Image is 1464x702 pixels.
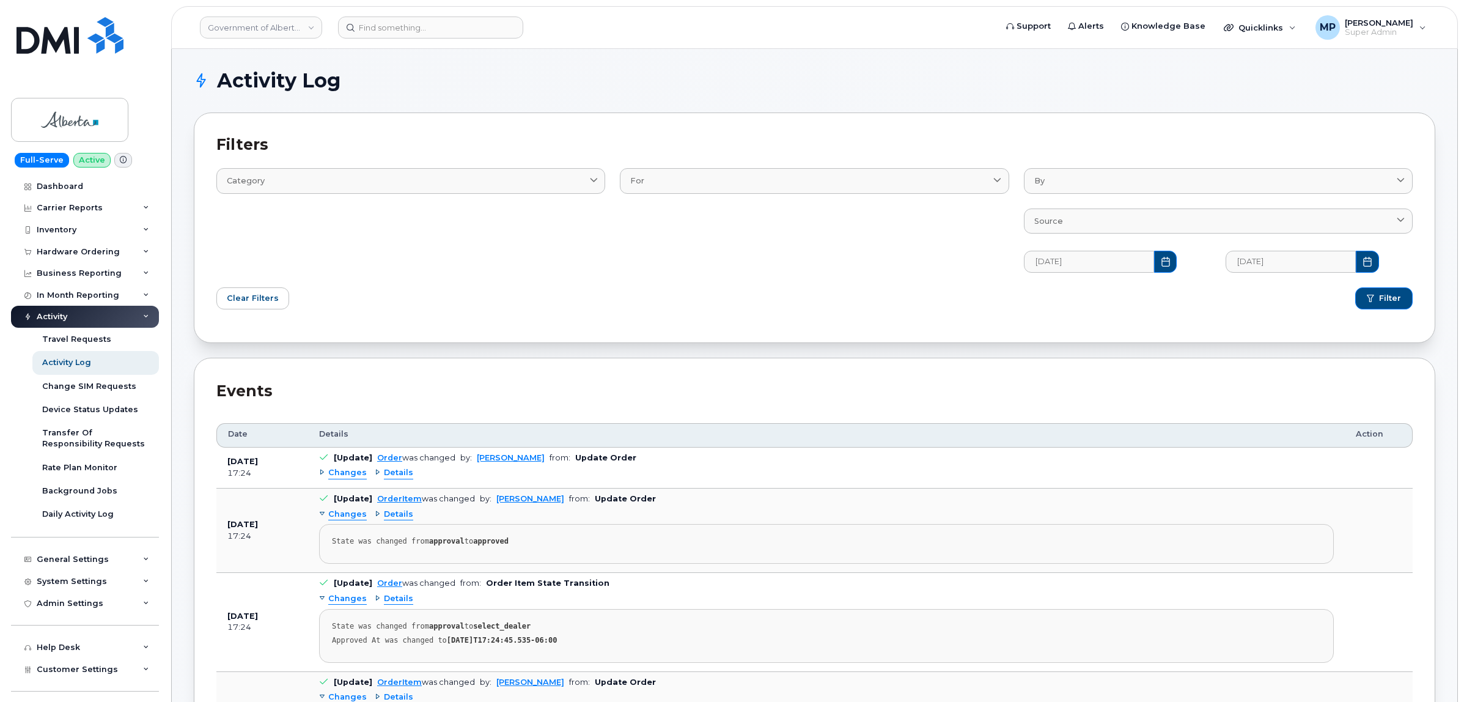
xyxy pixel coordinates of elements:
strong: approval [429,537,465,545]
a: OrderItem [377,494,422,503]
span: by: [460,453,472,462]
strong: [DATE]T17:24:45.535-06:00 [447,636,557,645]
a: Category [216,168,605,193]
span: Details [384,593,413,605]
span: By [1034,175,1045,187]
span: Activity Log [217,72,340,90]
button: Choose Date [1356,251,1379,273]
input: MM/DD/YYYY [1226,251,1356,273]
b: Update Order [575,453,636,462]
a: For [620,168,1009,193]
strong: approval [429,622,465,630]
div: Events [216,380,1413,402]
div: Approved At was changed to [332,636,1321,645]
span: from: [569,678,590,687]
span: from: [569,494,590,503]
span: Changes [328,509,367,520]
a: [PERSON_NAME] [477,453,545,462]
div: 17:24 [227,468,297,479]
span: by: [480,678,491,687]
div: 17:24 [227,622,297,633]
span: Clear Filters [227,292,279,304]
div: 17:24 [227,531,297,542]
a: Order [377,453,402,462]
strong: select_dealer [473,622,531,630]
span: Changes [328,593,367,605]
div: was changed [377,578,455,588]
b: Order Item State Transition [486,578,609,588]
b: Update Order [595,494,656,503]
b: [Update] [334,578,372,588]
div: State was changed from to [332,622,1321,631]
span: Category [227,175,265,187]
span: from: [460,578,481,588]
b: [DATE] [227,520,258,529]
span: For [630,175,644,187]
b: [Update] [334,453,372,462]
input: MM/DD/YYYY [1024,251,1154,273]
div: State was changed from to [332,537,1321,546]
span: Filter [1379,293,1401,304]
a: Order [377,578,402,588]
a: [PERSON_NAME] [496,494,564,503]
a: Source [1024,209,1413,234]
th: Action [1345,423,1413,448]
a: [PERSON_NAME] [496,678,564,687]
span: Details [384,467,413,479]
b: [Update] [334,678,372,687]
span: Source [1034,215,1063,227]
b: [DATE] [227,611,258,621]
span: Date [228,429,248,440]
a: By [1024,168,1413,193]
b: [Update] [334,494,372,503]
span: Details [319,429,348,440]
span: by: [480,494,491,503]
b: [DATE] [227,457,258,466]
h2: Filters [216,135,1413,153]
span: Changes [328,467,367,479]
span: from: [550,453,570,462]
div: was changed [377,678,475,687]
div: was changed [377,494,475,503]
button: Clear Filters [216,287,289,309]
a: OrderItem [377,678,422,687]
button: Filter [1355,287,1413,309]
div: was changed [377,453,455,462]
span: Details [384,509,413,520]
button: Choose Date [1154,251,1177,273]
strong: approved [473,537,509,545]
b: Update Order [595,678,656,687]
